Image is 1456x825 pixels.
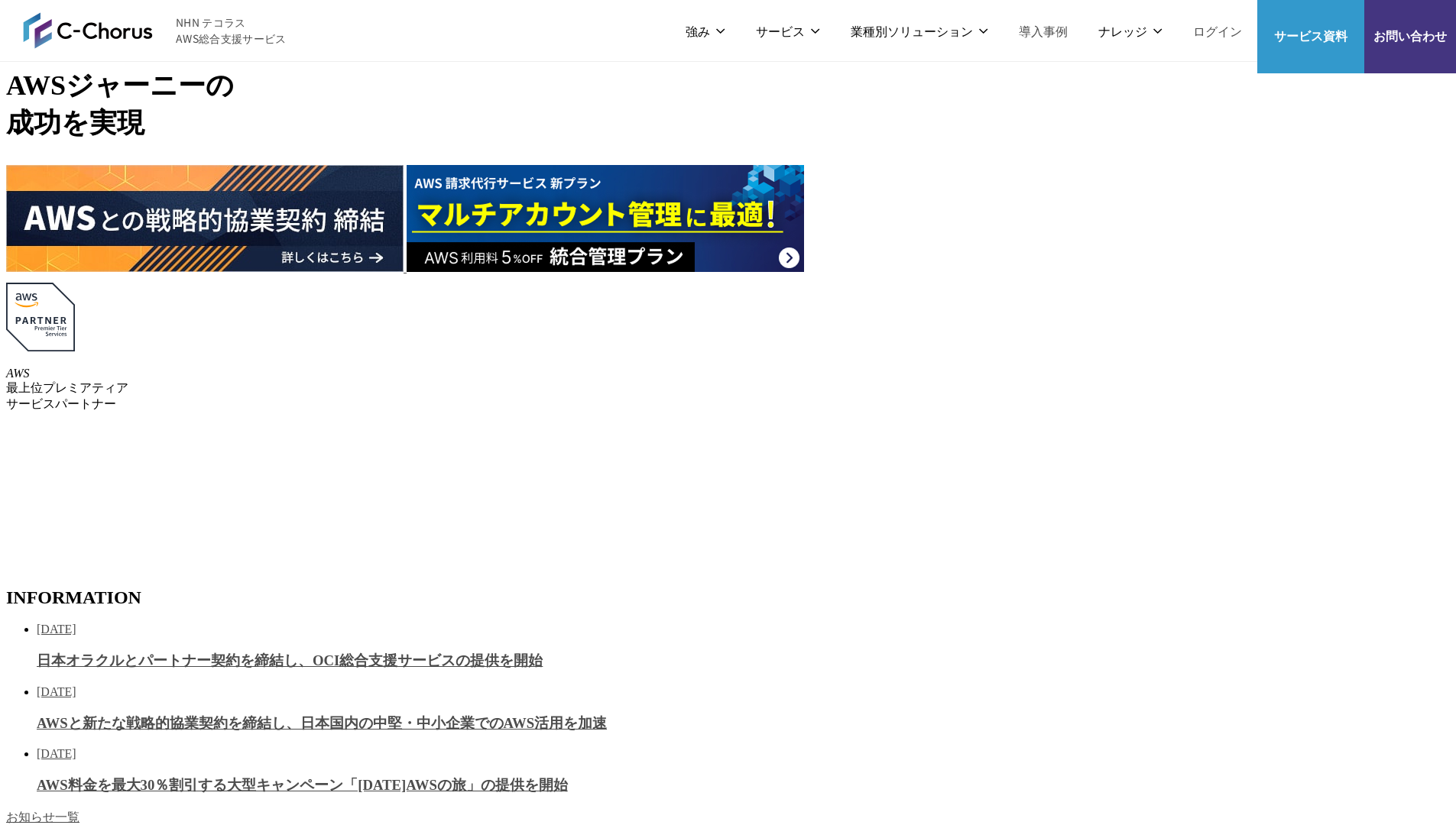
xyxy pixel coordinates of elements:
a: [DATE] 日本オラクルとパートナー契約を締結し、OCI総合支援サービスの提供を開始 [37,623,1450,671]
a: [DATE] AWSと新たな戦略的協業契約を締結し、日本国内の中堅・中小企業でのAWS活用を加速 [37,685,1450,733]
h3: AWS料金を最大30％割引する大型キャンペーン「[DATE]AWSの旅」の提供を開始 [37,775,1450,795]
a: お知らせ一覧 [6,810,79,823]
img: AWS請求代行サービス 統合管理プラン [407,165,804,272]
h1: AWS ジャーニーの 成功を実現 [6,67,1450,142]
a: AWSとの戦略的協業契約 締結 [6,261,407,274]
img: 契約件数 [6,428,208,568]
h3: AWSと新たな戦略的協業契約を締結し、日本国内の中堅・中小企業でのAWS活用を加速 [37,713,1450,733]
img: AWSとの戦略的協業契約 締結 [6,165,404,272]
a: ログイン [1193,21,1242,40]
a: [DATE] AWS料金を最大30％割引する大型キャンペーン「[DATE]AWSの旅」の提供を開始 [37,747,1450,795]
a: AWS総合支援サービス C-Chorus NHN テコラスAWS総合支援サービス [23,12,287,49]
em: AWS [6,367,30,380]
p: 業種別ソリューション [851,21,988,40]
p: 強み [686,21,725,40]
span: お問い合わせ [1364,26,1456,45]
img: AWS総合支援サービス C-Chorus [23,12,153,49]
p: 最上位プレミアティア サービスパートナー [6,367,1450,412]
a: 導入事例 [1019,21,1068,40]
span: NHN テコラス AWS総合支援サービス [176,15,287,47]
h2: INFORMATION [6,587,1450,608]
span: [DATE] [37,747,76,760]
a: AWS請求代行サービス 統合管理プラン [407,261,804,274]
span: [DATE] [37,623,76,636]
img: AWSプレミアティアサービスパートナー [6,283,75,351]
span: サービス資料 [1257,26,1364,45]
p: ナレッジ [1098,21,1163,40]
span: [DATE] [37,685,76,698]
p: サービス [756,21,820,40]
h3: 日本オラクルとパートナー契約を締結し、OCI総合支援サービスの提供を開始 [37,651,1450,671]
